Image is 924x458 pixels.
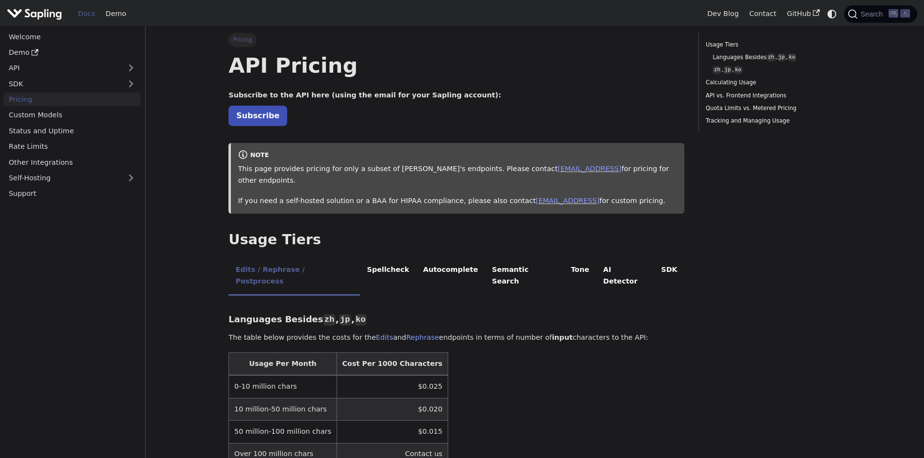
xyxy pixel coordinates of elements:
[229,421,337,443] td: 50 million-100 million chars
[3,30,141,44] a: Welcome
[654,257,684,296] li: SDK
[228,231,684,249] h2: Usage Tiers
[3,140,141,154] a: Rate Limits
[238,150,678,161] div: note
[7,7,62,21] img: Sapling.ai
[406,333,439,341] a: Rephrase
[788,53,796,62] code: ko
[825,7,839,21] button: Switch between dark and light mode (currently system mode)
[238,163,678,187] p: This page provides pricing for only a subset of [PERSON_NAME]'s endpoints. Please contact for pri...
[900,9,910,18] kbd: K
[337,375,448,398] td: $0.025
[376,333,393,341] a: Edits
[713,65,834,75] a: zh,jp,ko
[337,353,448,376] th: Cost Per 1000 Characters
[706,116,837,126] a: Tracking and Managing Usage
[228,52,684,79] h1: API Pricing
[706,40,837,49] a: Usage Tiers
[229,375,337,398] td: 0-10 million chars
[713,53,834,62] a: Languages Besideszh,jp,ko
[323,314,335,326] code: zh
[3,77,121,91] a: SDK
[229,398,337,420] td: 10 million-50 million chars
[121,61,141,75] button: Expand sidebar category 'API'
[858,10,889,18] span: Search
[228,314,684,325] h3: Languages Besides , ,
[564,257,597,296] li: Tone
[228,106,287,126] a: Subscribe
[355,314,367,326] code: ko
[228,332,684,344] p: The table below provides the costs for the and endpoints in terms of number of characters to the ...
[3,46,141,60] a: Demo
[3,124,141,138] a: Status and Uptime
[734,66,743,74] code: ko
[228,257,360,296] li: Edits / Rephrase / Postprocess
[536,197,600,205] a: [EMAIL_ADDRESS]
[706,78,837,87] a: Calculating Usage
[552,333,573,341] strong: input
[229,353,337,376] th: Usage Per Month
[3,61,121,75] a: API
[485,257,564,296] li: Semantic Search
[706,104,837,113] a: Quota Limits vs. Metered Pricing
[3,108,141,122] a: Custom Models
[228,91,501,99] strong: Subscribe to the API here (using the email for your Sapling account):
[744,6,782,21] a: Contact
[723,66,732,74] code: jp
[3,93,141,107] a: Pricing
[702,6,744,21] a: Dev Blog
[596,257,654,296] li: AI Detector
[121,77,141,91] button: Expand sidebar category 'SDK'
[100,6,131,21] a: Demo
[360,257,416,296] li: Spellcheck
[558,165,621,173] a: [EMAIL_ADDRESS]
[339,314,351,326] code: jp
[781,6,825,21] a: GitHub
[3,187,141,201] a: Support
[416,257,485,296] li: Autocomplete
[337,421,448,443] td: $0.015
[777,53,786,62] code: jp
[3,171,141,185] a: Self-Hosting
[228,33,256,47] span: Pricing
[844,5,917,23] button: Search (Ctrl+K)
[7,7,65,21] a: Sapling.ai
[73,6,100,21] a: Docs
[767,53,776,62] code: zh
[238,195,678,207] p: If you need a self-hosted solution or a BAA for HIPAA compliance, please also contact for custom ...
[337,398,448,420] td: $0.020
[228,33,684,47] nav: Breadcrumbs
[706,91,837,100] a: API vs. Frontend Integrations
[3,155,141,169] a: Other Integrations
[713,66,721,74] code: zh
